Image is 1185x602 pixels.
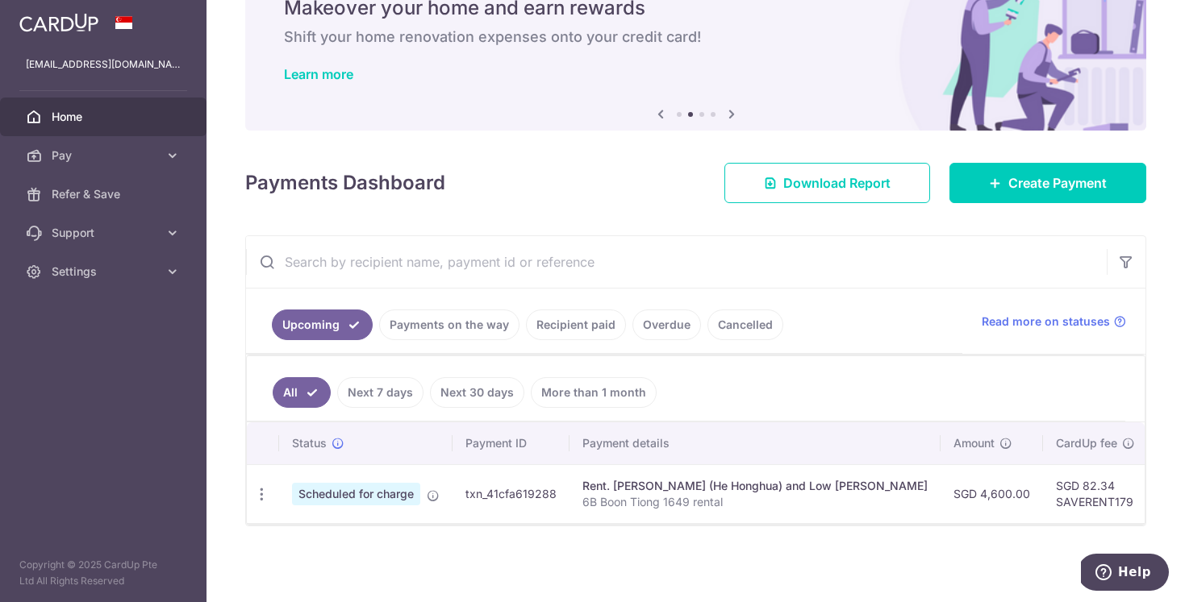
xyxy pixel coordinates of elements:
[1056,435,1117,451] span: CardUp fee
[19,13,98,32] img: CardUp
[26,56,181,73] p: [EMAIL_ADDRESS][DOMAIN_NAME]
[52,225,158,241] span: Support
[379,309,519,340] a: Payments on the way
[526,309,626,340] a: Recipient paid
[337,377,424,408] a: Next 7 days
[724,163,930,203] a: Download Report
[246,236,1107,288] input: Search by recipient name, payment id or reference
[245,168,445,197] h4: Payments Dashboard
[52,109,158,125] span: Home
[582,494,928,510] p: 6B Boon Tiong 1649 rental
[531,377,657,408] a: More than 1 month
[949,163,1146,203] a: Create Payment
[52,147,158,164] span: Pay
[292,483,420,505] span: Scheduled for charge
[982,313,1110,330] span: Read more on statuses
[1043,464,1148,523] td: SGD 82.34 SAVERENT179
[284,27,1108,47] h6: Shift your home renovation expenses onto your credit card!
[941,464,1043,523] td: SGD 4,600.00
[632,309,701,340] a: Overdue
[982,313,1126,330] a: Read more on statuses
[52,186,158,202] span: Refer & Save
[273,377,331,408] a: All
[1081,554,1169,594] iframe: Opens a widget where you can find more information
[1008,173,1107,193] span: Create Payment
[582,478,928,494] div: Rent. [PERSON_NAME] (He Honghua) and Low [PERSON_NAME]
[430,377,524,408] a: Next 30 days
[272,309,373,340] a: Upcoming
[570,422,941,464] th: Payment details
[292,435,327,451] span: Status
[707,309,783,340] a: Cancelled
[52,264,158,280] span: Settings
[453,464,570,523] td: txn_41cfa619288
[783,173,891,193] span: Download Report
[284,66,353,82] a: Learn more
[953,435,995,451] span: Amount
[453,422,570,464] th: Payment ID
